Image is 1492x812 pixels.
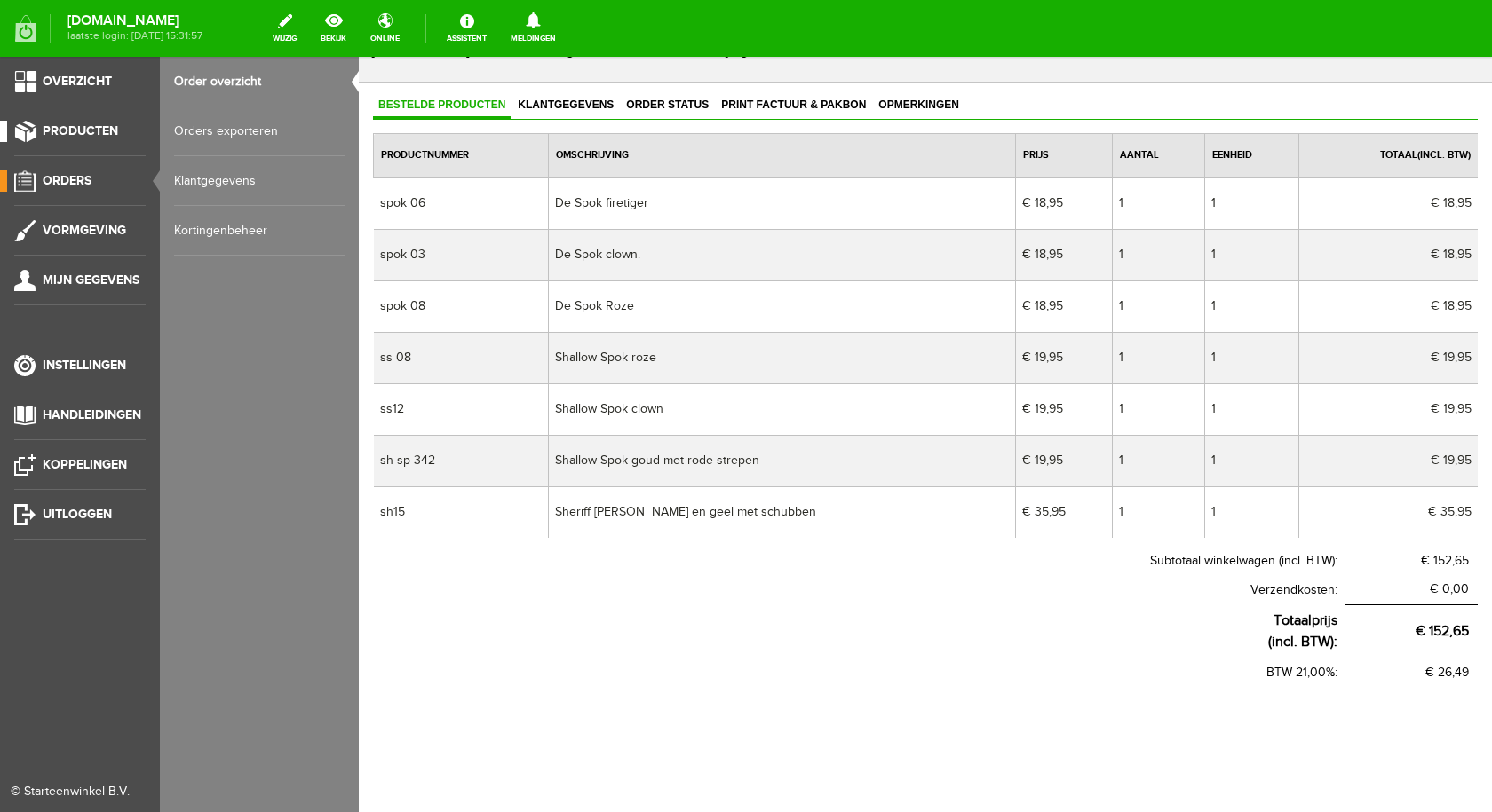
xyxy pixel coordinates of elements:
td: 1 [846,224,940,275]
a: Order overzicht [174,57,345,106]
th: Totaal(incl. BTW) [940,77,1119,122]
td: spok 06 [15,121,190,172]
span: Opmerkingen [514,42,606,54]
span: € 0,00 [1071,525,1110,540]
td: ss 08 [15,275,190,327]
span: Handleidingen [43,407,141,422]
a: online [360,9,410,48]
th: Totaalprijs (incl. BTW): [14,548,986,602]
th: Verzendkosten: [14,519,986,548]
td: 1 [846,430,940,481]
td: De Spok clown. [190,172,657,224]
td: 1 [754,224,846,275]
th: Subtotaal winkelwagen (incl. BTW): [14,490,986,519]
td: 1 [754,172,846,224]
a: wijzig [262,9,307,48]
td: € 18,95 [940,224,1119,275]
td: € 19,95 [940,275,1119,327]
td: € 26,49 [986,602,1119,631]
td: Sheriff [PERSON_NAME] en geel met schubben [190,430,657,481]
th: Productnummer [15,77,190,122]
td: 1 [754,378,846,430]
a: Opmerkingen [514,36,606,62]
td: 1 [846,275,940,327]
td: € 18,95 [657,121,754,172]
td: Shallow Spok roze [190,275,657,327]
th: Prijs [657,77,754,122]
a: Order status [262,36,355,62]
span: Vormgeving [43,223,126,238]
span: Koppelingen [43,457,127,472]
span: Producten [43,123,118,138]
span: laatste login: [DATE] 15:31:57 [67,31,202,41]
div: © Starteenwinkel B.V. [11,783,135,801]
td: 1 [846,121,940,172]
td: De Spok firetiger [190,121,657,172]
td: € 18,95 [657,224,754,275]
td: 1 [754,275,846,327]
td: Shallow Spok goud met rode strepen [190,378,657,430]
a: Klantgegevens [154,36,260,62]
a: Bestelde producten [14,36,152,62]
td: € 18,95 [940,121,1119,172]
span: Bestelde producten [14,42,152,54]
td: € 18,95 [940,172,1119,224]
span: € 152,65 [1057,566,1110,583]
td: spok 03 [15,172,190,224]
td: Shallow Spok clown [190,327,657,378]
td: sh15 [15,430,190,481]
td: 1 [846,327,940,378]
span: Overzicht [43,74,112,89]
td: De Spok Roze [190,224,657,275]
span: Klantgegevens [154,42,260,54]
td: sh sp 342 [15,378,190,430]
a: Orders exporteren [174,106,345,156]
a: Kortingenbeheer [174,206,345,256]
td: 1 [754,121,846,172]
td: spok 08 [15,224,190,275]
td: 1 [754,430,846,481]
span: Mijn gegevens [43,272,139,288]
span: Print factuur & pakbon [357,42,512,54]
span: Order status [262,42,355,54]
td: € 19,95 [940,378,1119,430]
span: € 152,65 [1062,497,1110,511]
td: ss12 [15,327,190,378]
td: 1 [846,378,940,430]
a: bekijk [310,9,357,48]
th: BTW 21,00%: [14,602,986,631]
th: Eenheid [846,77,940,122]
td: € 19,95 [657,327,754,378]
span: Orders [43,173,91,188]
td: € 19,95 [657,275,754,327]
a: Klantgegevens [174,156,345,206]
th: Aantal [754,77,846,122]
td: 1 [754,327,846,378]
a: Print factuur & pakbon [357,36,512,62]
strong: [DOMAIN_NAME] [67,16,202,26]
td: € 19,95 [657,378,754,430]
span: Uitloggen [43,507,112,522]
td: 1 [846,172,940,224]
td: € 35,95 [657,430,754,481]
td: € 35,95 [940,430,1119,481]
a: Assistent [436,9,497,48]
th: Omschrijving [190,77,657,122]
td: € 19,95 [940,327,1119,378]
td: € 18,95 [657,172,754,224]
a: Meldingen [500,9,567,48]
span: Instellingen [43,358,126,373]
